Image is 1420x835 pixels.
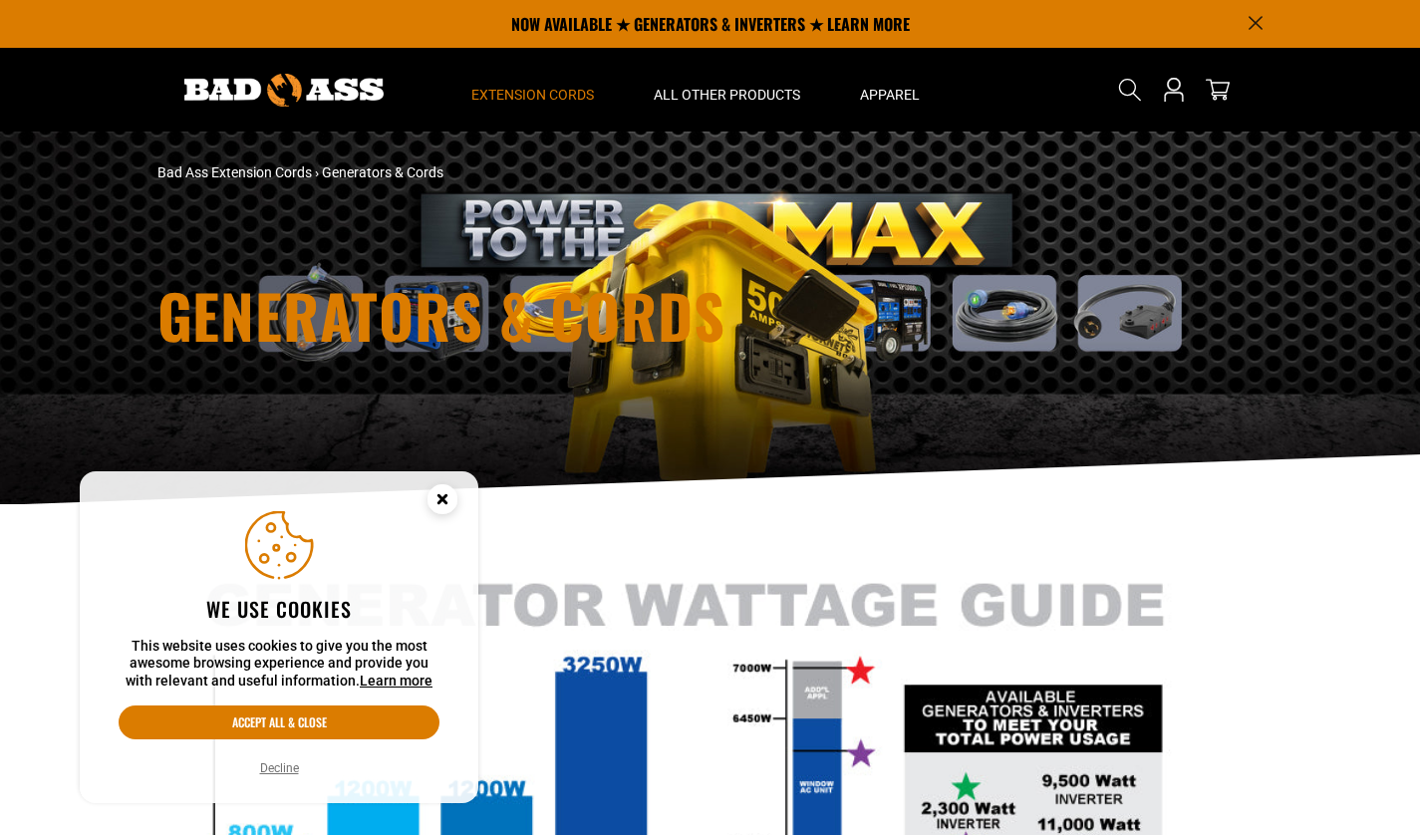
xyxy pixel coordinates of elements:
[184,74,384,107] img: Bad Ass Extension Cords
[1114,74,1146,106] summary: Search
[360,673,432,689] a: Learn more
[119,596,439,622] h2: We use cookies
[315,164,319,180] span: ›
[441,48,624,132] summary: Extension Cords
[157,285,885,345] h1: Generators & Cords
[654,86,800,104] span: All Other Products
[157,164,312,180] a: Bad Ass Extension Cords
[119,638,439,691] p: This website uses cookies to give you the most awesome browsing experience and provide you with r...
[624,48,830,132] summary: All Other Products
[80,471,478,804] aside: Cookie Consent
[830,48,950,132] summary: Apparel
[860,86,920,104] span: Apparel
[254,758,305,778] button: Decline
[471,86,594,104] span: Extension Cords
[322,164,443,180] span: Generators & Cords
[119,705,439,739] button: Accept all & close
[157,162,885,183] nav: breadcrumbs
